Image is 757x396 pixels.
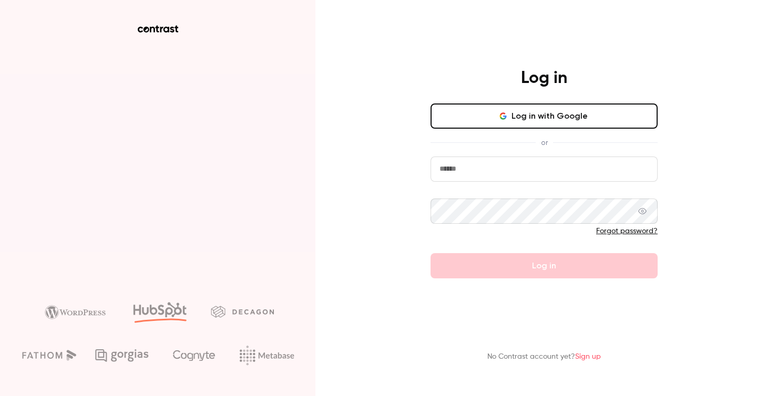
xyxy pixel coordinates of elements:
[596,227,658,235] a: Forgot password?
[521,68,567,89] h4: Log in
[575,353,601,360] a: Sign up
[536,137,553,148] span: or
[487,351,601,362] p: No Contrast account yet?
[211,306,274,317] img: decagon
[431,103,658,129] button: Log in with Google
